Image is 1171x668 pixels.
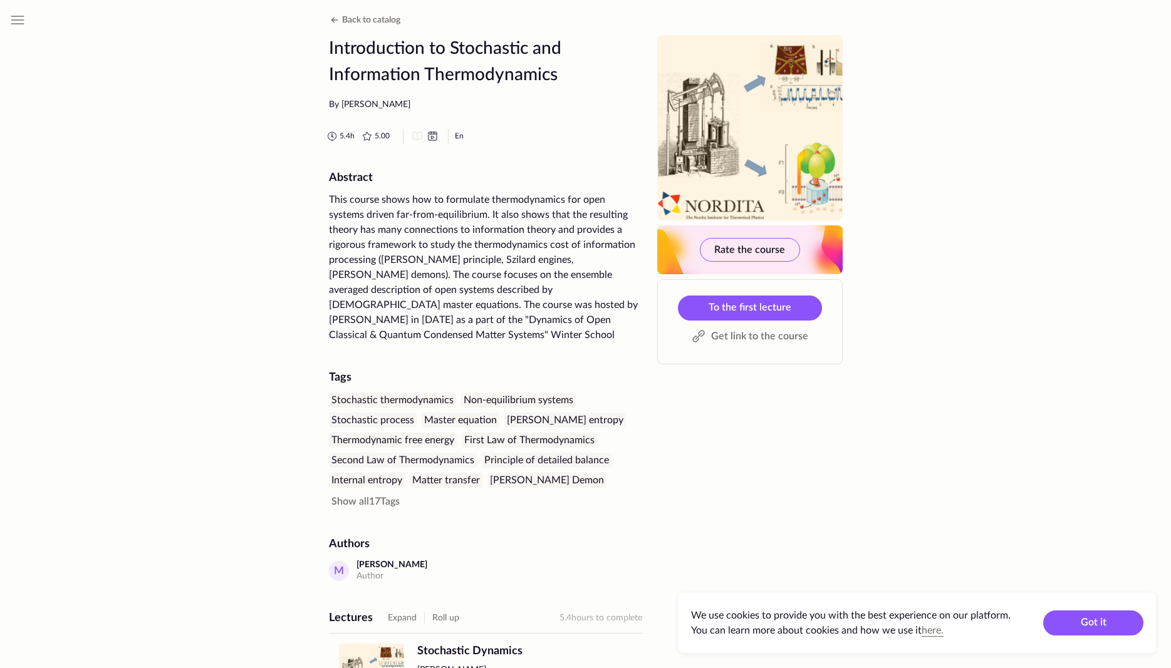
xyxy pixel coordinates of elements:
span: We use cookies to provide you with the best experience on our platform. You can learn more about ... [691,610,1011,635]
span: 17 [331,496,400,506]
span: Show all [331,496,369,506]
div: Matter transfer [410,473,482,488]
a: here. [922,625,944,635]
div: Internal entropy [329,473,405,488]
div: Non-equilibrium systems [461,393,576,408]
span: 5.4 h [340,131,355,141]
div: Thermodynamic free energy [329,433,457,448]
div: Master equation [422,413,499,428]
div: Principle of detailed balance [482,453,612,468]
div: M [329,561,349,581]
span: Stochastic Dynamics [417,644,632,659]
div: By [PERSON_NAME] [329,99,642,111]
button: Rate the course [700,238,800,262]
span: Tags [380,496,400,506]
div: [PERSON_NAME] Demon [487,473,606,488]
div: [PERSON_NAME] entropy [504,413,626,428]
span: hours to complete [571,614,642,622]
button: Expand [388,610,417,625]
div: 5.4 [559,610,642,625]
button: Back to catalog [327,13,400,28]
div: Authors [329,537,642,552]
span: Back to catalog [342,16,400,24]
button: Roll up [432,610,459,625]
div: First Law of Thermodynamics [462,433,597,448]
div: Stochastic process [329,413,417,428]
div: Second Law of Thermodynamics [329,453,477,468]
div: Lectures [329,610,373,625]
h1: Introduction to Stochastic and Information Thermodynamics [329,35,642,88]
span: 5.00 [375,131,390,141]
a: To the first lecture [678,295,822,321]
button: Show all17Tags [329,494,402,509]
span: Get link to the course [711,329,808,344]
div: [PERSON_NAME] [357,559,427,570]
div: Author [357,570,427,583]
div: Stochastic thermodynamics [329,393,456,408]
div: Tags [329,370,642,385]
div: This course shows how to formulate thermodynamics for open systems driven far-from-equilibrium. I... [329,192,642,342]
button: Get link to the course [678,326,822,348]
h2: Abstract [329,172,642,185]
span: To the first lecture [709,302,791,312]
button: Got it [1043,610,1143,635]
abbr: English [455,132,464,140]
